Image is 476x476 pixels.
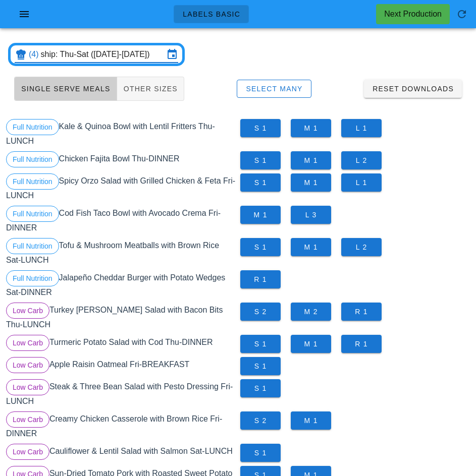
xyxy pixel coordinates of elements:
button: L 2 [341,151,382,169]
div: Apple Raisin Oatmeal Fri-BREAKFAST [4,355,238,377]
a: Labels Basic [174,5,249,23]
span: Low Carb [13,444,43,459]
span: M 2 [299,308,323,316]
button: S 2 [240,303,281,321]
span: Full Nutrition [13,206,52,221]
button: Select Many [237,80,311,98]
div: Tofu & Mushroom Meatballs with Brown Rice Sat-LUNCH [4,236,238,268]
span: M 1 [299,124,323,132]
span: S 1 [248,362,273,370]
span: S 1 [248,243,273,251]
div: Jalapeño Cheddar Burger with Potato Wedges Sat-DINNER [4,268,238,301]
button: R 1 [341,335,382,353]
button: S 1 [240,379,281,397]
span: Select Many [245,85,303,93]
span: M 1 [248,211,273,219]
button: L 3 [291,206,331,224]
span: S 1 [248,178,273,187]
button: L 1 [341,173,382,192]
button: M 1 [291,335,331,353]
button: S 1 [240,173,281,192]
span: L 1 [349,124,374,132]
button: R 1 [240,270,281,288]
div: Steak & Three Bean Salad with Pesto Dressing Fri-LUNCH [4,377,238,409]
span: Full Nutrition [13,174,52,189]
button: S 1 [240,151,281,169]
button: L 1 [341,119,382,137]
span: S 1 [248,124,273,132]
span: S 1 [248,156,273,164]
button: R 1 [341,303,382,321]
div: Cauliflower & Lentil Salad with Salmon Sat-LUNCH [4,442,238,464]
button: S 1 [240,357,281,375]
div: Kale & Quinoa Bowl with Lentil Fritters Thu-LUNCH [4,117,238,149]
span: M 1 [299,416,323,425]
button: Reset Downloads [364,80,462,98]
span: M 1 [299,178,323,187]
span: Low Carb [13,358,43,373]
span: Single Serve Meals [21,85,111,93]
button: S 2 [240,411,281,430]
span: R 1 [248,275,273,283]
div: Chicken Fajita Bowl Thu-DINNER [4,149,238,171]
button: S 1 [240,444,281,462]
button: M 1 [291,151,331,169]
span: L 1 [349,178,374,187]
span: S 1 [248,340,273,348]
div: Next Production [384,8,442,20]
button: Single Serve Meals [14,77,117,101]
span: Low Carb [13,303,43,318]
span: M 1 [299,156,323,164]
button: M 1 [291,119,331,137]
button: M 1 [240,206,281,224]
div: Turmeric Potato Salad with Cod Thu-DINNER [4,333,238,355]
span: Low Carb [13,412,43,427]
button: M 1 [291,238,331,256]
div: Turkey [PERSON_NAME] Salad with Bacon Bits Thu-LUNCH [4,301,238,333]
button: S 1 [240,238,281,256]
button: M 1 [291,173,331,192]
span: S 2 [248,416,273,425]
span: R 1 [349,340,374,348]
span: Labels Basic [182,10,240,18]
span: M 1 [299,243,323,251]
span: M 1 [299,340,323,348]
button: Other Sizes [117,77,184,101]
span: Full Nutrition [13,239,52,254]
div: (4) [29,49,41,59]
span: S 1 [248,384,273,392]
span: Reset Downloads [372,85,454,93]
span: S 1 [248,449,273,457]
button: S 1 [240,335,281,353]
div: Spicy Orzo Salad with Grilled Chicken & Feta Fri-LUNCH [4,171,238,204]
span: Low Carb [13,335,43,350]
span: L 2 [349,243,374,251]
button: M 2 [291,303,331,321]
span: L 2 [349,156,374,164]
span: Low Carb [13,380,43,395]
span: L 3 [299,211,323,219]
span: Full Nutrition [13,271,52,286]
button: L 2 [341,238,382,256]
span: S 2 [248,308,273,316]
span: Full Nutrition [13,152,52,167]
div: Cod Fish Taco Bowl with Avocado Crema Fri-DINNER [4,204,238,236]
span: R 1 [349,308,374,316]
button: S 1 [240,119,281,137]
span: Other Sizes [123,85,178,93]
div: Creamy Chicken Casserole with Brown Rice Fri-DINNER [4,409,238,442]
button: M 1 [291,411,331,430]
span: Full Nutrition [13,120,52,135]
